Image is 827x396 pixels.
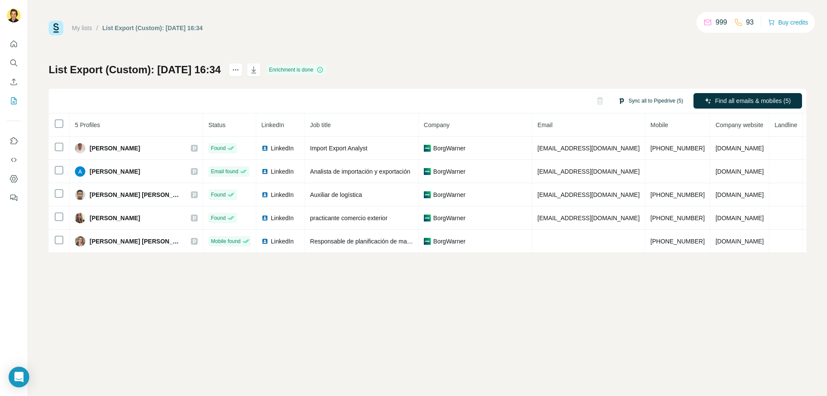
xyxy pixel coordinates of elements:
[75,143,85,153] img: Avatar
[433,167,466,176] span: BorgWarner
[261,215,268,221] img: LinkedIn logo
[768,16,808,28] button: Buy credits
[715,238,764,245] span: [DOMAIN_NAME]
[75,236,85,246] img: Avatar
[650,191,705,198] span: [PHONE_NUMBER]
[72,25,92,31] a: My lists
[310,215,388,221] span: practicante comercio exterior
[774,122,797,128] span: Landline
[424,215,431,221] img: company-logo
[261,238,268,245] img: LinkedIn logo
[90,144,140,153] span: [PERSON_NAME]
[271,214,294,222] span: LinkedIn
[211,144,226,152] span: Found
[424,168,431,175] img: company-logo
[715,168,764,175] span: [DOMAIN_NAME]
[538,191,640,198] span: [EMAIL_ADDRESS][DOMAIN_NAME]
[211,191,226,199] span: Found
[75,213,85,223] img: Avatar
[310,191,362,198] span: Auxiliar de logística
[424,238,431,245] img: company-logo
[271,144,294,153] span: LinkedIn
[538,145,640,152] span: [EMAIL_ADDRESS][DOMAIN_NAME]
[424,191,431,198] img: company-logo
[9,367,29,387] div: Open Intercom Messenger
[715,97,791,105] span: Find all emails & mobiles (5)
[90,214,140,222] span: [PERSON_NAME]
[310,122,331,128] span: Job title
[75,190,85,200] img: Avatar
[310,238,426,245] span: Responsable de planificación de materiales
[271,190,294,199] span: LinkedIn
[715,122,763,128] span: Company website
[271,237,294,246] span: LinkedIn
[612,94,689,107] button: Sync all to Pipedrive (5)
[746,17,754,28] p: 93
[650,122,668,128] span: Mobile
[433,237,466,246] span: BorgWarner
[310,168,410,175] span: Analista de importación y exportación
[267,65,326,75] div: Enrichment is done
[433,190,466,199] span: BorgWarner
[693,93,802,109] button: Find all emails & mobiles (5)
[715,215,764,221] span: [DOMAIN_NAME]
[103,24,203,32] div: List Export (Custom): [DATE] 16:34
[433,144,466,153] span: BorgWarner
[211,168,238,175] span: Email found
[261,168,268,175] img: LinkedIn logo
[261,145,268,152] img: LinkedIn logo
[650,215,705,221] span: [PHONE_NUMBER]
[7,190,21,206] button: Feedback
[715,191,764,198] span: [DOMAIN_NAME]
[208,122,226,128] span: Status
[90,237,182,246] span: [PERSON_NAME] [PERSON_NAME]
[7,133,21,149] button: Use Surfe on LinkedIn
[271,167,294,176] span: LinkedIn
[211,237,241,245] span: Mobile found
[229,63,243,77] button: actions
[211,214,226,222] span: Found
[7,152,21,168] button: Use Surfe API
[650,145,705,152] span: [PHONE_NUMBER]
[424,145,431,152] img: company-logo
[433,214,466,222] span: BorgWarner
[538,122,553,128] span: Email
[310,145,367,152] span: Import Export Analyst
[715,17,727,28] p: 999
[261,122,284,128] span: LinkedIn
[7,171,21,187] button: Dashboard
[90,167,140,176] span: [PERSON_NAME]
[49,63,221,77] h1: List Export (Custom): [DATE] 16:34
[715,145,764,152] span: [DOMAIN_NAME]
[75,122,100,128] span: 5 Profiles
[538,215,640,221] span: [EMAIL_ADDRESS][DOMAIN_NAME]
[90,190,182,199] span: [PERSON_NAME] [PERSON_NAME]
[7,74,21,90] button: Enrich CSV
[538,168,640,175] span: [EMAIL_ADDRESS][DOMAIN_NAME]
[7,36,21,52] button: Quick start
[96,24,98,32] li: /
[49,21,63,35] img: Surfe Logo
[7,9,21,22] img: Avatar
[261,191,268,198] img: LinkedIn logo
[650,238,705,245] span: [PHONE_NUMBER]
[7,93,21,109] button: My lists
[424,122,450,128] span: Company
[7,55,21,71] button: Search
[75,166,85,177] img: Avatar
